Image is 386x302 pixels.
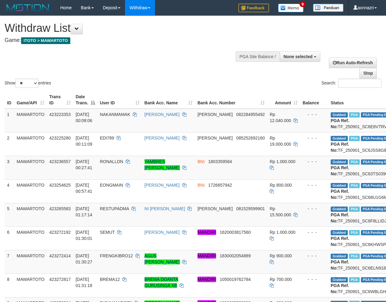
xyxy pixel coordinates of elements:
span: [PERSON_NAME] [197,206,233,211]
span: Marked by axnbram [349,159,360,165]
a: NI [PERSON_NAME] [145,206,185,211]
span: Copy 1803359584 to clipboard [208,159,232,164]
span: Rp 700.000 [270,277,292,282]
img: Button%20Memo.svg [278,4,304,12]
span: [PERSON_NAME] [197,112,233,117]
span: SEMUT [100,230,115,235]
td: 4 [5,179,14,203]
span: Grabbed [331,159,348,165]
span: [DATE] 00:27:41 [75,159,92,170]
span: ITOTO > MAWARTOTO [21,37,70,44]
td: 6 [5,226,14,250]
em: MANDIRI [197,229,216,235]
div: - - - [303,182,326,188]
span: 423265583 [49,206,71,211]
span: 423254625 [49,183,71,188]
td: MAWARTOTO [14,203,47,226]
span: 423225280 [49,136,71,140]
span: Grabbed [331,254,348,259]
div: - - - [303,158,326,165]
a: Stop [359,68,377,78]
b: PGA Ref. No: [331,165,349,176]
th: Bank Acc. Number: activate to sort column ascending [195,91,267,109]
td: 2 [5,132,14,156]
th: Date Trans.: activate to sort column descending [73,91,97,109]
th: ID [5,91,14,109]
span: Rp 1.000.000 [270,230,295,235]
span: Marked by axnkaisar [349,230,360,235]
b: PGA Ref. No: [331,236,349,247]
td: MAWARTOTO [14,274,47,297]
div: - - - [303,135,326,141]
span: 423272414 [49,253,71,258]
b: PGA Ref. No: [331,259,349,270]
h1: Withdraw List [5,22,251,34]
th: User ID: activate to sort column ascending [97,91,142,109]
span: [DATE] 01:30:01 [75,230,92,241]
span: [DATE] 01:30:27 [75,253,92,264]
a: YAMBRES [PERSON_NAME] [145,159,180,170]
span: Copy 082284955492 to clipboard [236,112,265,117]
span: Marked by axnjistel [349,207,360,212]
span: EDI789 [100,136,114,140]
span: [DATE] 00:57:41 [75,183,92,194]
span: Copy 1726657942 to clipboard [208,183,232,188]
span: 423236557 [49,159,71,164]
span: 423272817 [49,277,71,282]
label: Show entries [5,79,51,88]
span: None selected [284,54,313,59]
span: [PERSON_NAME] [197,136,233,140]
span: RONALLDN [100,159,123,164]
span: Marked by axnjistel [349,136,360,141]
span: [DATE] 01:17:14 [75,206,92,217]
span: 9 [300,2,306,7]
span: 423223353 [49,112,71,117]
th: Balance [300,91,328,109]
span: Marked by axnbram [349,183,360,188]
span: Copy 085252692160 to clipboard [236,136,265,140]
a: [PERSON_NAME] [145,230,180,235]
span: BNI [197,183,204,188]
div: - - - [303,206,326,212]
td: MAWARTOTO [14,226,47,250]
span: Marked by axnkaisar [349,277,360,282]
span: Copy 1830002054889 to clipboard [220,253,251,258]
td: 8 [5,274,14,297]
th: Game/API: activate to sort column ascending [14,91,47,109]
span: 423272192 [49,230,71,235]
td: 3 [5,156,14,179]
span: RESTUPADMA [100,206,129,211]
span: Marked by axnkaisar [349,254,360,259]
a: BREMA DOANTA GURUSINGA XB [145,277,178,288]
h4: Game: [5,37,251,43]
div: - - - [303,111,326,117]
label: Search: [322,79,381,88]
a: [PERSON_NAME] [145,112,180,117]
td: 5 [5,203,14,226]
a: [PERSON_NAME] [145,136,180,140]
select: Showentries [15,79,38,88]
span: Rp 15.500.000 [270,206,291,217]
span: Grabbed [331,207,348,212]
td: MAWARTOTO [14,156,47,179]
th: Amount: activate to sort column ascending [267,91,300,109]
span: [DATE] 00:08:06 [75,112,92,123]
span: Rp 800.000 [270,183,292,188]
span: Rp 19.000.000 [270,136,291,147]
img: panduan.png [313,4,344,12]
span: Grabbed [331,183,348,188]
button: None selected [280,51,320,62]
td: MAWARTOTO [14,109,47,132]
b: PGA Ref. No: [331,189,349,200]
span: Copy 1050019762784 to clipboard [220,277,251,282]
span: Grabbed [331,230,348,235]
span: FRENGKIBRO12 [100,253,133,258]
input: Search: [338,79,381,88]
span: Marked by axnjistel [349,112,360,117]
span: Copy 081529599901 to clipboard [236,206,265,211]
img: MOTION_logo.png [5,3,51,12]
span: Grabbed [331,136,348,141]
td: 1 [5,109,14,132]
a: Run Auto-Refresh [329,58,377,68]
em: MANDIRI [197,253,216,259]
